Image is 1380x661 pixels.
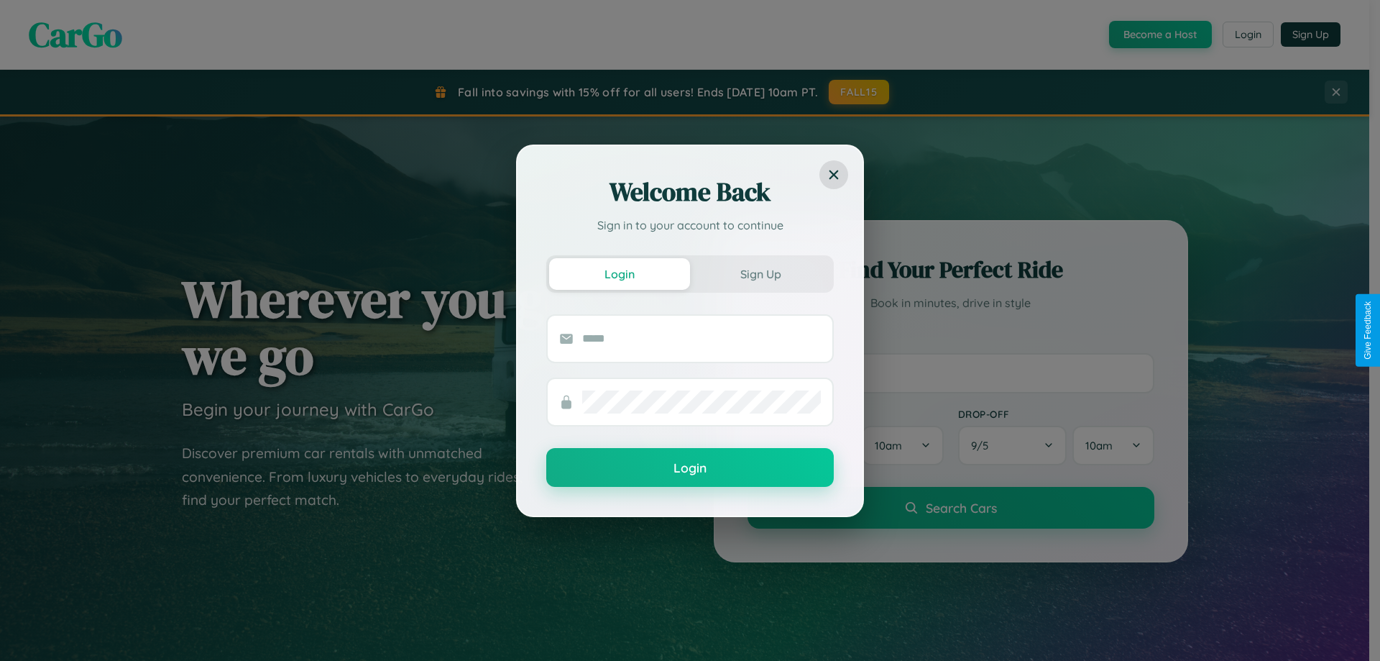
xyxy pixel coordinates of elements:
[549,258,690,290] button: Login
[546,448,834,487] button: Login
[690,258,831,290] button: Sign Up
[546,175,834,209] h2: Welcome Back
[1363,301,1373,360] div: Give Feedback
[546,216,834,234] p: Sign in to your account to continue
